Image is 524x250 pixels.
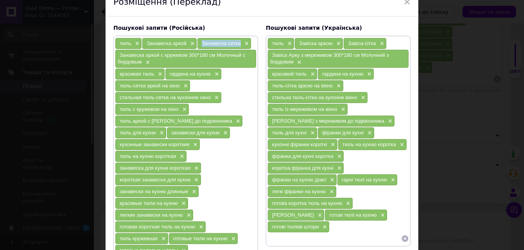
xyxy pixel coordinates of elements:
span: × [213,94,219,101]
span: легкі фіранки на кухню [272,188,326,194]
span: × [389,177,395,183]
span: × [156,71,162,78]
span: × [190,188,196,195]
span: тюль-сетка аркой на окно [120,83,180,89]
span: × [197,224,203,230]
span: стильна тюль-сітка на кухонне вікно [272,94,357,100]
strong: Глажка: [23,83,43,89]
span: легкие занавески на кухню [120,212,183,218]
span: × [181,106,187,113]
span: готові тюлеві штори [272,224,319,230]
span: × [329,141,335,148]
span: готовая короткая тюль на кухню [120,224,195,230]
span: [PERSON_NAME] [272,212,314,218]
span: Пошукові запити (Російська) [113,25,205,31]
span: Пошукові запити (Українська) [266,25,362,31]
li: : Молочный с бордовым [23,31,252,39]
span: × [339,106,346,113]
li: не сушите занавески в стиральной машине, вместо этого сушите их на воздухе. [23,74,252,82]
span: × [192,177,199,183]
span: × [344,200,350,207]
li: занавески с можно гладить при низкой температуре. [23,82,252,90]
span: тюль с кружевом на окно [120,106,179,112]
li: высота 1,8 м [39,15,236,23]
span: кухонні фіранки короткі [272,141,327,147]
strong: Цвет [23,32,36,38]
span: × [191,141,197,148]
span: × [379,212,385,219]
span: × [222,130,228,136]
span: Занавеска аркой с кружевом 300*180 см Молочный с бордовым [118,52,246,65]
span: × [158,130,164,136]
span: готові тюлі на кухню [329,212,377,218]
span: коротка фіранка для кухні [272,165,334,171]
span: × [398,141,404,148]
span: занавески для кухни [171,130,220,136]
span: × [335,40,341,47]
span: гардина на кухню [170,71,211,77]
span: × [386,118,393,125]
span: × [178,153,184,160]
span: × [182,83,188,89]
strong: Сушка: [23,75,41,81]
li: занавески следует стирать вручную в холодной воде с мягким моющим средством или в стиральной маши... [23,58,252,74]
span: × [188,40,195,47]
span: красивая тюль [120,71,154,77]
span: тюль [120,40,131,46]
span: × [234,118,240,125]
span: × [286,40,292,47]
span: × [335,83,341,89]
span: × [230,236,236,242]
span: × [336,153,342,160]
span: фіранка для кухні коротка [272,153,334,159]
span: × [378,40,384,47]
span: × [133,40,140,47]
span: тюль із мереживом на вікно [272,106,337,112]
span: тюль кружевная [120,236,158,241]
span: красивий тюль [272,71,307,77]
li: ширина 3 м. [39,7,236,15]
span: Завіса Арку з мереживом 300*180 см Молочний з бордовим [270,52,389,65]
span: тюль на кухню коротка [343,141,396,147]
span: Завіса-сітка [348,40,376,46]
span: × [185,212,191,219]
span: [PERSON_NAME] з мереживом до підвіконника [272,118,384,124]
span: кухонные занавески короткие [120,141,189,147]
span: красивые тюли на кухню [120,200,178,206]
span: стильная тюль-сетка на кухонное окно [120,94,211,100]
span: занавески на кухню длинные [120,188,188,194]
span: фіранки на кухню довгі [272,177,327,183]
span: × [144,59,150,66]
span: × [366,130,372,136]
span: × [296,59,302,66]
span: тюль [272,40,284,46]
span: Занавеска сетка [202,40,240,46]
span: × [160,236,166,242]
span: готова коротка тюль на кухню [272,200,342,206]
span: × [243,40,249,47]
span: × [328,188,334,195]
span: фіранки для кухні [322,130,364,136]
span: короткая занавеска для кухни [120,177,190,183]
span: Занавеска аркой [147,40,187,46]
span: × [316,212,322,219]
strong: Стирка: [23,58,43,64]
span: × [359,94,365,101]
span: гарні тюлі на кухню [342,177,387,183]
li: ширина кружева 30см [39,23,236,31]
span: гардина на кухню [322,71,363,77]
span: тюль аркой с [PERSON_NAME] до подоконника [120,118,232,124]
span: × [180,200,186,207]
span: тюль-сітка аркою на вікно [272,83,333,89]
span: Завіска аркою [299,40,332,46]
span: × [192,165,199,172]
span: готовые тюли на кухню [173,236,228,241]
span: × [366,71,372,78]
span: тюль для кухни [120,130,156,136]
span: тюль на кухню короткая [120,153,176,159]
span: тюль для кухні [272,130,307,136]
span: × [309,71,315,78]
span: занавеска для кухни короткая [120,165,190,171]
span: × [309,130,315,136]
span: × [213,71,219,78]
